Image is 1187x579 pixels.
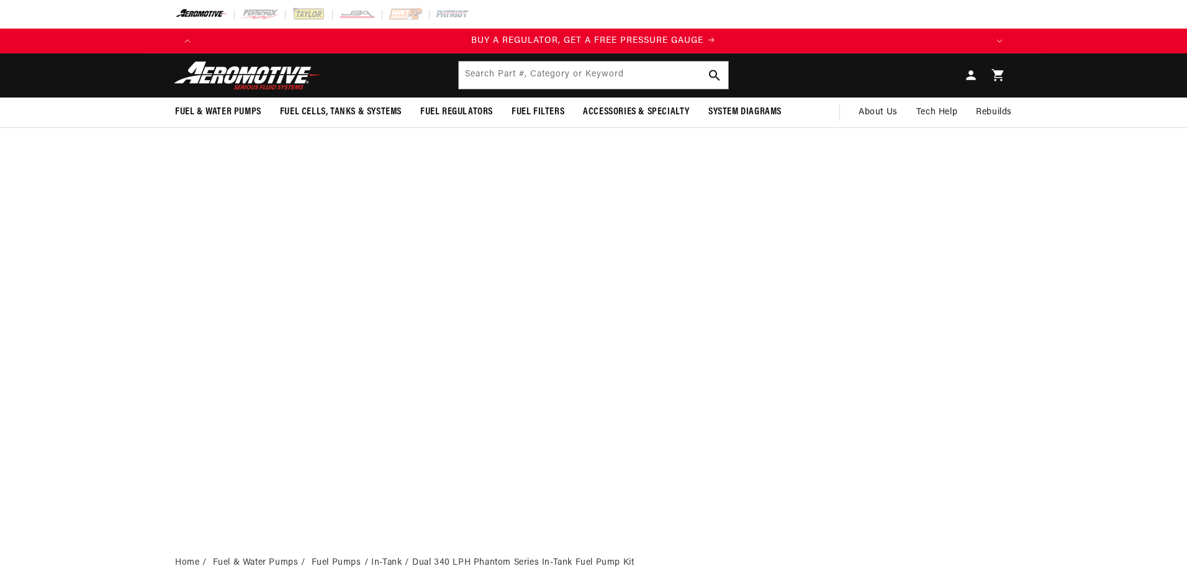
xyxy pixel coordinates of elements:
span: Tech Help [916,106,957,119]
summary: Fuel Regulators [411,98,502,127]
summary: Accessories & Specialty [574,98,699,127]
a: Home [175,556,199,570]
nav: breadcrumbs [175,556,1012,570]
summary: Fuel & Water Pumps [166,98,271,127]
img: Aeromotive [171,61,326,90]
button: Translation missing: en.sections.announcements.previous_announcement [175,29,200,53]
a: About Us [849,98,907,127]
div: 1 of 4 [200,34,987,48]
a: Fuel Pumps [312,556,361,570]
summary: Rebuilds [967,98,1021,127]
span: Fuel Filters [512,106,564,119]
span: System Diagrams [708,106,782,119]
summary: Fuel Cells, Tanks & Systems [271,98,411,127]
a: Fuel & Water Pumps [213,556,299,570]
button: Search Part #, Category or Keyword [701,62,728,89]
button: Translation missing: en.sections.announcements.next_announcement [987,29,1012,53]
summary: Tech Help [907,98,967,127]
li: In-Tank [371,556,412,570]
input: Search Part #, Category or Keyword [459,62,728,89]
span: Rebuilds [976,106,1012,119]
summary: System Diagrams [699,98,791,127]
span: Fuel Cells, Tanks & Systems [280,106,402,119]
span: Fuel & Water Pumps [175,106,261,119]
summary: Fuel Filters [502,98,574,127]
li: Dual 340 LPH Phantom Series In-Tank Fuel Pump Kit [412,556,634,570]
a: BUY A REGULATOR, GET A FREE PRESSURE GAUGE [200,34,987,48]
div: Announcement [200,34,987,48]
span: Accessories & Specialty [583,106,690,119]
span: BUY A REGULATOR, GET A FREE PRESSURE GAUGE [471,36,703,45]
span: About Us [859,107,898,117]
span: Fuel Regulators [420,106,493,119]
slideshow-component: Translation missing: en.sections.announcements.announcement_bar [144,29,1043,53]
